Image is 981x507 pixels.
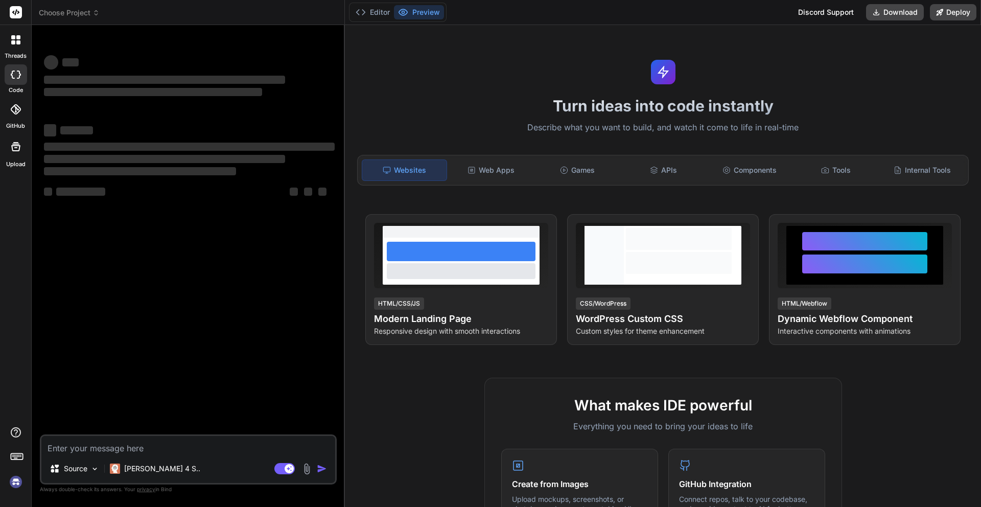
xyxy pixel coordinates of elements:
[866,4,924,20] button: Download
[394,5,444,19] button: Preview
[374,297,424,310] div: HTML/CSS/JS
[778,326,952,336] p: Interactive components with animations
[44,167,236,175] span: ‌
[301,463,313,475] img: attachment
[576,312,750,326] h4: WordPress Custom CSS
[317,464,327,474] img: icon
[64,464,87,474] p: Source
[576,297,630,310] div: CSS/WordPress
[318,188,326,196] span: ‌
[5,52,27,60] label: threads
[792,4,860,20] div: Discord Support
[794,159,878,181] div: Tools
[7,473,25,491] img: signin
[90,465,99,473] img: Pick Models
[708,159,792,181] div: Components
[501,420,825,432] p: Everything you need to bring your ideas to life
[44,76,285,84] span: ‌
[44,155,285,163] span: ‌
[304,188,312,196] span: ‌
[44,124,56,136] span: ‌
[374,326,548,336] p: Responsive design with smooth interactions
[44,88,262,96] span: ‌
[576,326,750,336] p: Custom styles for theme enhancement
[40,485,337,494] p: Always double-check its answers. Your in Bind
[535,159,620,181] div: Games
[778,297,831,310] div: HTML/Webflow
[352,5,394,19] button: Editor
[124,464,200,474] p: [PERSON_NAME] 4 S..
[778,312,952,326] h4: Dynamic Webflow Component
[110,464,120,474] img: Claude 4 Sonnet
[56,188,105,196] span: ‌
[9,86,23,95] label: code
[44,143,335,151] span: ‌
[449,159,533,181] div: Web Apps
[512,478,647,490] h4: Create from Images
[60,126,93,134] span: ‌
[351,121,975,134] p: Describe what you want to build, and watch it come to life in real-time
[374,312,548,326] h4: Modern Landing Page
[6,122,25,130] label: GitHub
[880,159,964,181] div: Internal Tools
[621,159,706,181] div: APIs
[290,188,298,196] span: ‌
[930,4,976,20] button: Deploy
[62,58,79,66] span: ‌
[6,160,26,169] label: Upload
[501,395,825,416] h2: What makes IDE powerful
[362,159,447,181] div: Websites
[137,486,155,492] span: privacy
[351,97,975,115] h1: Turn ideas into code instantly
[39,8,100,18] span: Choose Project
[44,188,52,196] span: ‌
[44,55,58,70] span: ‌
[679,478,814,490] h4: GitHub Integration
